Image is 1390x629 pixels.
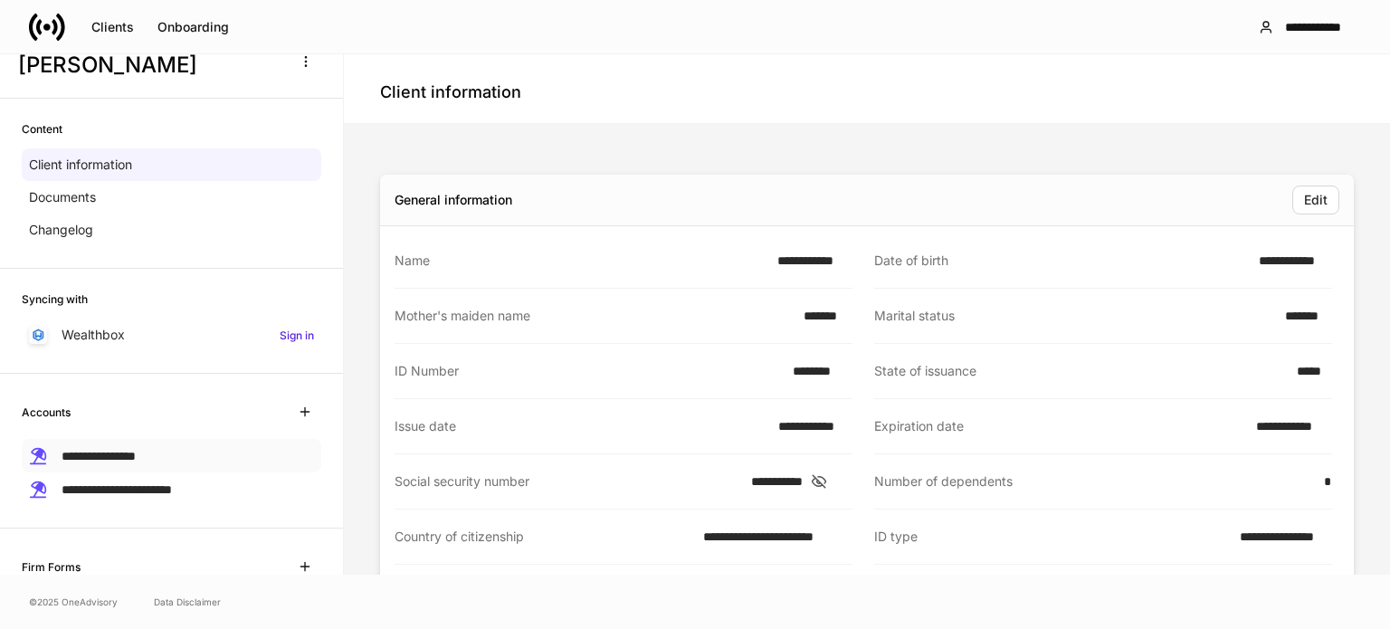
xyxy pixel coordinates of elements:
[874,362,1286,380] div: State of issuance
[62,326,125,344] p: Wealthbox
[395,252,766,270] div: Name
[874,252,1248,270] div: Date of birth
[874,307,1274,325] div: Marital status
[874,472,1313,491] div: Number of dependents
[22,558,81,576] h6: Firm Forms
[395,191,512,209] div: General information
[146,13,241,42] button: Onboarding
[157,21,229,33] div: Onboarding
[29,156,132,174] p: Client information
[91,21,134,33] div: Clients
[395,307,793,325] div: Mother's maiden name
[1292,186,1339,214] button: Edit
[1304,194,1328,206] div: Edit
[22,120,62,138] h6: Content
[29,221,93,239] p: Changelog
[395,528,692,546] div: Country of citizenship
[22,181,321,214] a: Documents
[22,148,321,181] a: Client information
[22,214,321,246] a: Changelog
[280,327,314,344] h6: Sign in
[874,417,1245,435] div: Expiration date
[22,404,71,421] h6: Accounts
[395,472,740,491] div: Social security number
[18,51,280,80] h3: [PERSON_NAME]
[380,81,521,103] h4: Client information
[22,291,88,308] h6: Syncing with
[395,362,782,380] div: ID Number
[29,188,96,206] p: Documents
[80,13,146,42] button: Clients
[395,417,767,435] div: Issue date
[22,319,321,351] a: WealthboxSign in
[874,528,1229,546] div: ID type
[29,595,118,609] span: © 2025 OneAdvisory
[154,595,221,609] a: Data Disclaimer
